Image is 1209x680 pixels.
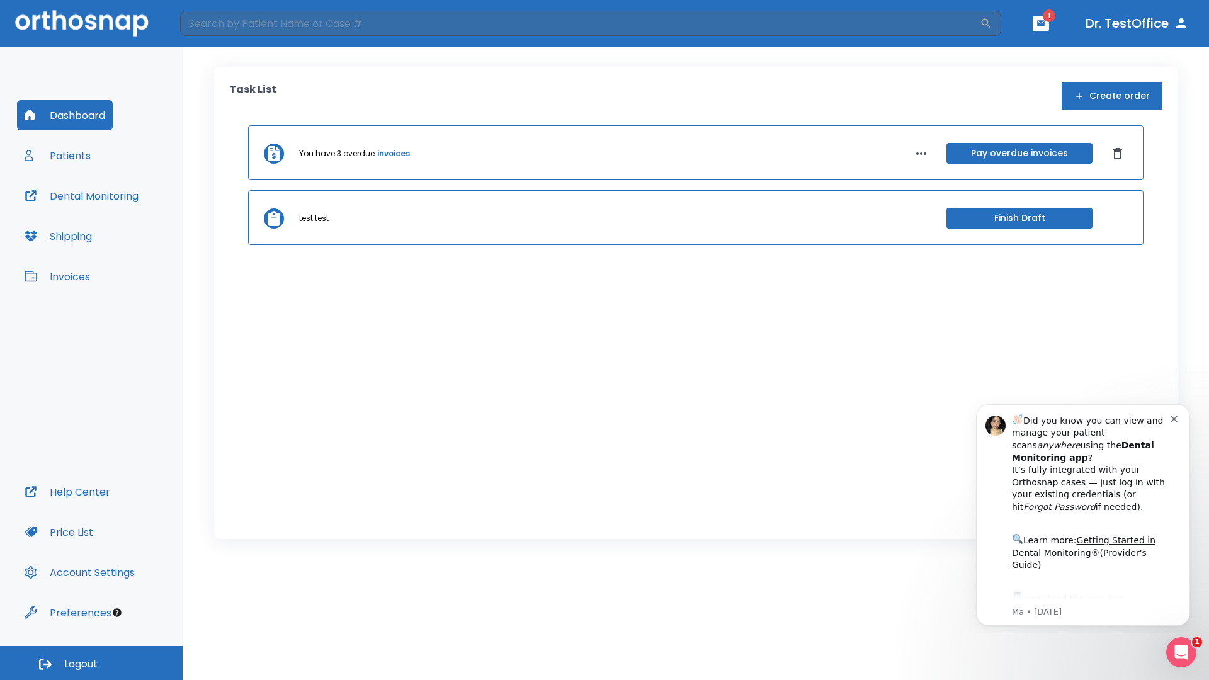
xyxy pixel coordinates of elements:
[180,11,980,36] input: Search by Patient Name or Case #
[229,82,276,110] p: Task List
[1166,637,1196,667] iframe: Intercom live chat
[17,477,118,507] button: Help Center
[213,20,224,30] button: Dismiss notification
[1108,144,1128,164] button: Dismiss
[55,201,167,224] a: App Store
[1081,12,1194,35] button: Dr. TestOffice
[15,10,149,36] img: Orthosnap
[111,607,123,618] div: Tooltip anchor
[1043,9,1055,22] span: 1
[946,143,1093,164] button: Pay overdue invoices
[17,221,99,251] button: Shipping
[1192,637,1202,647] span: 1
[17,181,146,211] button: Dental Monitoring
[377,148,410,159] a: invoices
[55,198,213,262] div: Download the app: | ​ Let us know if you need help getting started!
[946,208,1093,229] button: Finish Draft
[1062,82,1162,110] button: Create order
[17,598,119,628] button: Preferences
[17,100,113,130] button: Dashboard
[299,148,375,159] p: You have 3 overdue
[17,517,101,547] button: Price List
[957,393,1209,633] iframe: Intercom notifications message
[55,213,213,225] p: Message from Ma, sent 8w ago
[299,213,329,224] p: test test
[64,657,98,671] span: Logout
[17,557,142,587] button: Account Settings
[17,140,98,171] button: Patients
[17,261,98,292] button: Invoices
